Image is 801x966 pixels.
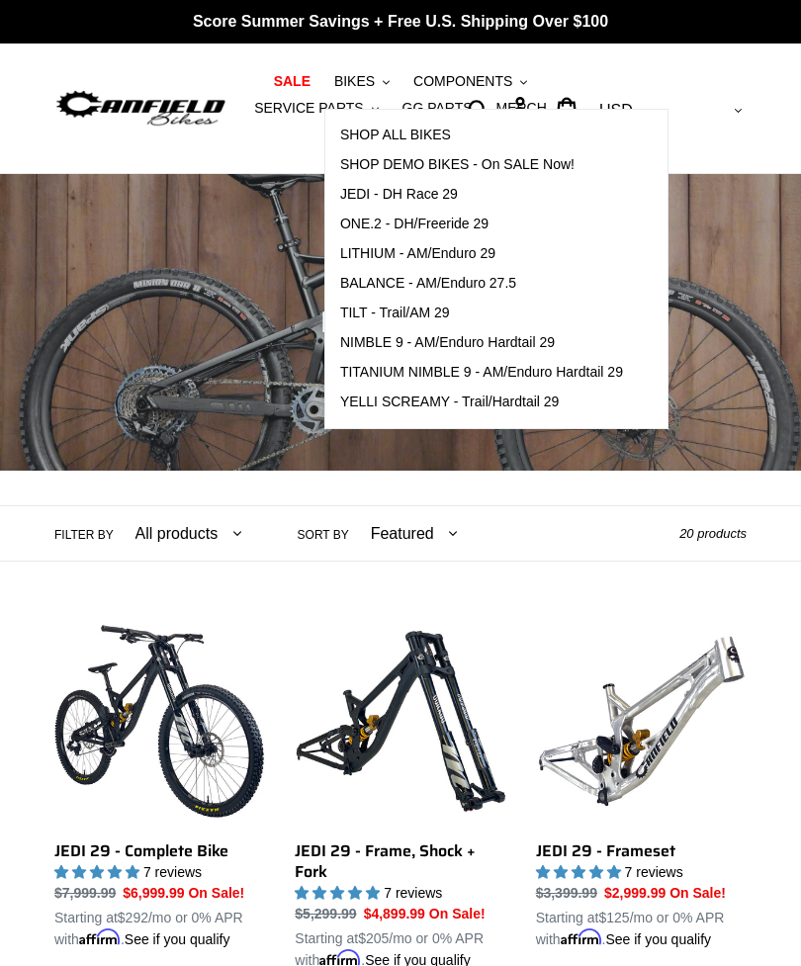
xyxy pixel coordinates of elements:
[340,245,495,262] span: LITHIUM - AM/Enduro 29
[324,68,400,95] button: BIKES
[325,180,638,210] a: JEDI - DH Race 29
[325,388,638,417] a: YELLI SCREAMY - Trail/Hardtail 29
[413,73,512,90] span: COMPONENTS
[403,68,537,95] button: COMPONENTS
[298,526,349,544] label: Sort by
[340,334,555,351] span: NIMBLE 9 - AM/Enduro Hardtail 29
[393,95,483,122] a: GG PARTS
[340,127,451,143] span: SHOP ALL BIKES
[54,87,227,131] img: Canfield Bikes
[325,358,638,388] a: TITANIUM NIMBLE 9 - AM/Enduro Hardtail 29
[340,275,516,292] span: BALANCE - AM/Enduro 27.5
[320,299,482,345] span: NEW BIKES
[54,526,114,544] label: Filter by
[254,100,363,117] span: SERVICE PARTS
[325,239,638,269] a: LITHIUM - AM/Enduro 29
[325,121,638,150] a: SHOP ALL BIKES
[325,210,638,239] a: ONE.2 - DH/Freeride 29
[325,150,638,180] a: SHOP DEMO BIKES - On SALE Now!
[325,269,638,299] a: BALANCE - AM/Enduro 27.5
[340,305,450,321] span: TILT - Trail/AM 29
[325,299,638,328] a: TILT - Trail/AM 29
[340,186,458,203] span: JEDI - DH Race 29
[325,328,638,358] a: NIMBLE 9 - AM/Enduro Hardtail 29
[244,95,388,122] button: SERVICE PARTS
[264,68,320,95] a: SALE
[340,364,623,381] span: TITANIUM NIMBLE 9 - AM/Enduro Hardtail 29
[340,216,489,232] span: ONE.2 - DH/Freeride 29
[334,73,375,90] span: BIKES
[274,73,311,90] span: SALE
[679,526,747,541] span: 20 products
[402,100,473,117] span: GG PARTS
[340,394,560,410] span: YELLI SCREAMY - Trail/Hardtail 29
[340,156,575,173] span: SHOP DEMO BIKES - On SALE Now!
